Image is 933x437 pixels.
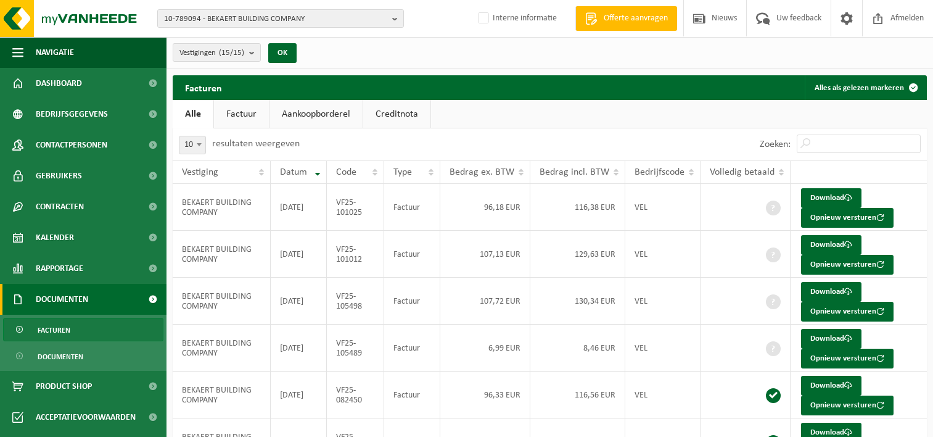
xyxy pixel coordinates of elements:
[625,372,701,418] td: VEL
[710,167,775,177] span: Volledig betaald
[280,167,307,177] span: Datum
[801,188,861,208] a: Download
[271,231,327,278] td: [DATE]
[173,231,271,278] td: BEKAERT BUILDING COMPANY
[179,136,206,154] span: 10
[530,278,625,325] td: 130,34 EUR
[36,371,92,402] span: Product Shop
[530,184,625,231] td: 116,38 EUR
[801,208,894,228] button: Opnieuw versturen
[801,282,861,302] a: Download
[575,6,677,31] a: Offerte aanvragen
[530,231,625,278] td: 129,63 EUR
[271,184,327,231] td: [DATE]
[173,325,271,372] td: BEKAERT BUILDING COMPANY
[179,44,244,62] span: Vestigingen
[635,167,684,177] span: Bedrijfscode
[173,372,271,418] td: BEKAERT BUILDING COMPANY
[625,325,701,372] td: VEL
[268,43,297,63] button: OK
[801,302,894,322] button: Opnieuw versturen
[38,345,83,368] span: Documenten
[530,325,625,372] td: 8,46 EUR
[173,184,271,231] td: BEKAERT BUILDING COMPANY
[440,325,530,372] td: 6,99 EUR
[327,372,384,418] td: VF25-082450
[164,10,387,28] span: 10-789094 - BEKAERT BUILDING COMPANY
[625,278,701,325] td: VEL
[36,68,82,99] span: Dashboard
[173,278,271,325] td: BEKAERT BUILDING COMPANY
[271,372,327,418] td: [DATE]
[157,9,404,28] button: 10-789094 - BEKAERT BUILDING COMPANY
[805,75,926,100] button: Alles als gelezen markeren
[173,75,234,99] h2: Facturen
[384,372,440,418] td: Factuur
[327,325,384,372] td: VF25-105489
[601,12,671,25] span: Offerte aanvragen
[3,318,163,341] a: Facturen
[384,184,440,231] td: Factuur
[3,344,163,368] a: Documenten
[36,402,136,433] span: Acceptatievoorwaarden
[760,139,791,149] label: Zoeken:
[173,100,213,128] a: Alle
[393,167,412,177] span: Type
[36,37,74,68] span: Navigatie
[36,160,82,191] span: Gebruikers
[801,349,894,368] button: Opnieuw versturen
[179,136,205,154] span: 10
[450,167,514,177] span: Bedrag ex. BTW
[38,318,70,342] span: Facturen
[801,376,861,396] a: Download
[36,284,88,315] span: Documenten
[801,255,894,275] button: Opnieuw versturen
[173,43,261,62] button: Vestigingen(15/15)
[475,9,557,28] label: Interne informatie
[36,253,83,284] span: Rapportage
[36,99,108,130] span: Bedrijfsgegevens
[384,231,440,278] td: Factuur
[384,278,440,325] td: Factuur
[327,231,384,278] td: VF25-101012
[440,231,530,278] td: 107,13 EUR
[801,235,861,255] a: Download
[384,325,440,372] td: Factuur
[327,184,384,231] td: VF25-101025
[625,231,701,278] td: VEL
[36,130,107,160] span: Contactpersonen
[530,372,625,418] td: 116,56 EUR
[36,191,84,222] span: Contracten
[540,167,609,177] span: Bedrag incl. BTW
[214,100,269,128] a: Factuur
[801,329,861,349] a: Download
[36,222,74,253] span: Kalender
[182,167,218,177] span: Vestiging
[212,139,300,149] label: resultaten weergeven
[327,278,384,325] td: VF25-105498
[363,100,430,128] a: Creditnota
[336,167,356,177] span: Code
[440,372,530,418] td: 96,33 EUR
[801,396,894,415] button: Opnieuw versturen
[625,184,701,231] td: VEL
[271,325,327,372] td: [DATE]
[219,49,244,57] count: (15/15)
[440,278,530,325] td: 107,72 EUR
[440,184,530,231] td: 96,18 EUR
[271,278,327,325] td: [DATE]
[269,100,363,128] a: Aankoopborderel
